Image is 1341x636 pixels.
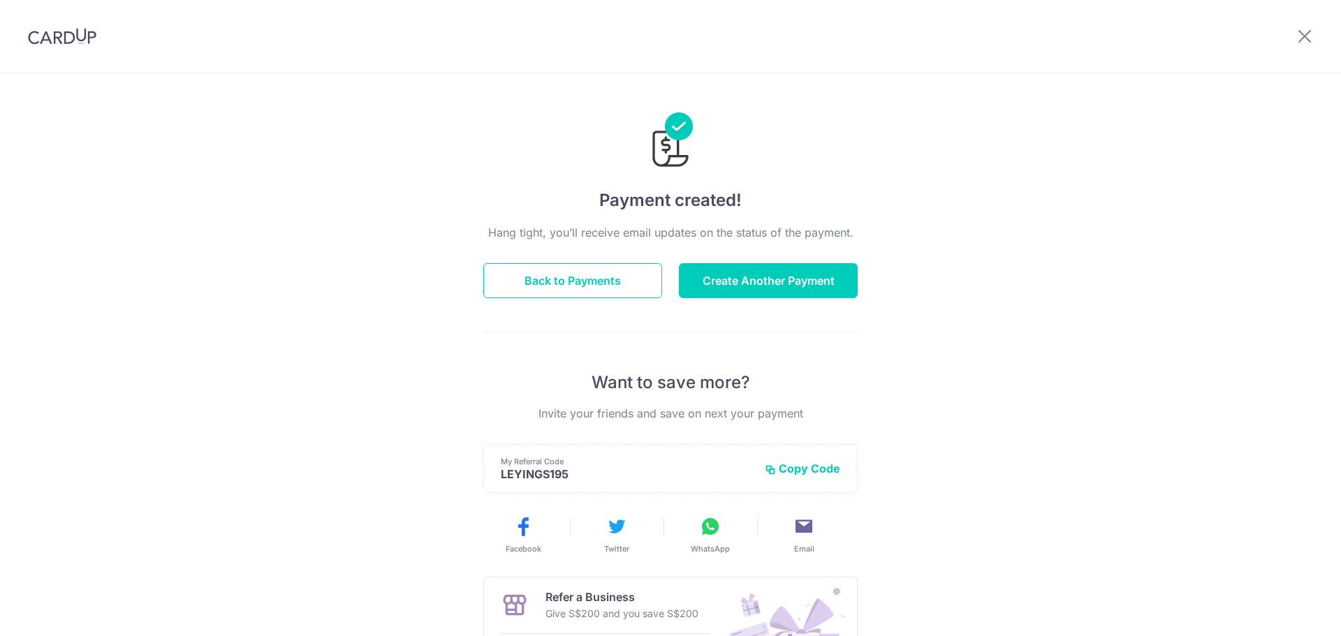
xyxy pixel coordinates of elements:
[576,515,658,554] button: Twitter
[483,263,662,298] button: Back to Payments
[679,263,858,298] button: Create Another Payment
[765,461,840,475] button: Copy Code
[483,224,858,241] p: Hang tight, you’ll receive email updates on the status of the payment.
[482,515,564,554] button: Facebook
[794,543,814,554] span: Email
[691,543,730,554] span: WhatsApp
[763,515,845,554] button: Email
[28,28,96,45] img: CardUp
[545,605,698,622] p: Give S$200 and you save S$200
[545,589,698,605] p: Refer a Business
[483,405,858,422] p: Invite your friends and save on next your payment
[506,543,541,554] span: Facebook
[501,456,754,467] p: My Referral Code
[648,112,693,171] img: Payments
[501,467,754,481] p: LEYINGS195
[669,515,752,554] button: WhatsApp
[483,188,858,213] h4: Payment created!
[483,371,858,394] p: Want to save more?
[604,543,629,554] span: Twitter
